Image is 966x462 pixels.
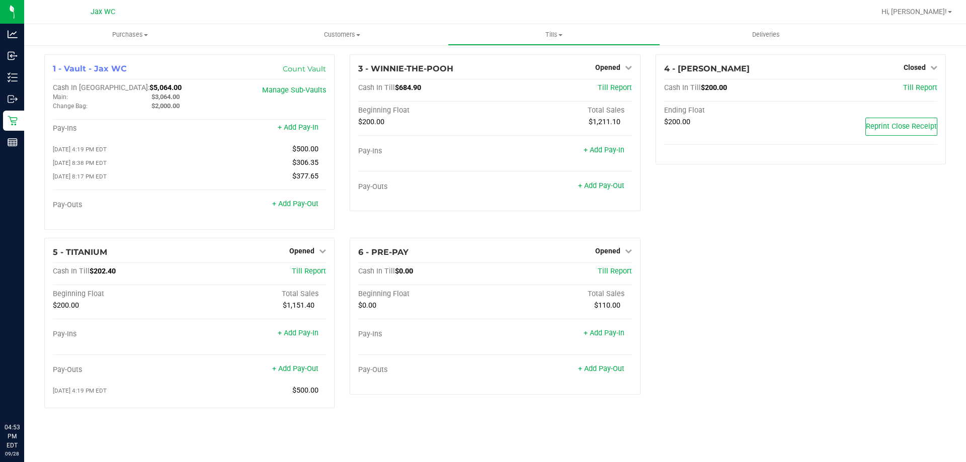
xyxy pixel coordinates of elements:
div: Pay-Ins [358,147,495,156]
span: $500.00 [292,386,318,395]
span: [DATE] 4:19 PM EDT [53,146,107,153]
div: Pay-Ins [53,330,190,339]
span: Hi, [PERSON_NAME]! [881,8,947,16]
span: Cash In Till [358,267,395,275]
span: $306.35 [292,158,318,167]
a: Till Report [598,267,632,275]
span: $2,000.00 [151,102,180,110]
span: Deliveries [739,30,793,39]
span: $1,211.10 [589,118,620,126]
a: + Add Pay-In [278,329,318,337]
span: $377.65 [292,172,318,180]
a: + Add Pay-In [584,329,624,337]
span: Customers [236,30,447,39]
span: 4 - [PERSON_NAME] [664,64,750,73]
span: [DATE] 8:38 PM EDT [53,159,107,166]
span: $0.00 [358,301,376,310]
span: Cash In Till [53,267,90,275]
span: Opened [595,247,620,255]
span: 3 - WINNIE-THE-POOH [358,64,453,73]
a: + Add Pay-Out [578,181,624,190]
inline-svg: Outbound [8,94,18,104]
inline-svg: Inbound [8,51,18,61]
span: 6 - PRE-PAY [358,247,409,257]
div: Pay-Outs [358,365,495,375]
iframe: Resource center [10,382,40,412]
span: Main: [53,94,68,101]
span: Reprint Close Receipt [866,122,937,131]
div: Pay-Outs [53,365,190,375]
div: Pay-Ins [53,124,190,133]
a: + Add Pay-Out [578,364,624,373]
span: Closed [904,63,926,71]
div: Pay-Outs [358,182,495,192]
a: + Add Pay-In [278,123,318,132]
span: Opened [595,63,620,71]
span: $200.00 [664,118,690,126]
a: + Add Pay-In [584,146,624,154]
div: Total Sales [495,290,632,299]
a: Tills [448,24,660,45]
span: [DATE] 8:17 PM EDT [53,173,107,180]
a: Deliveries [660,24,872,45]
span: $684.90 [395,83,421,92]
span: Tills [448,30,659,39]
a: Till Report [903,83,937,92]
div: Pay-Outs [53,201,190,210]
a: Till Report [292,267,326,275]
inline-svg: Analytics [8,29,18,39]
span: $202.40 [90,267,116,275]
inline-svg: Retail [8,116,18,126]
div: Total Sales [495,106,632,115]
span: $0.00 [395,267,413,275]
span: $110.00 [594,301,620,310]
a: + Add Pay-Out [272,364,318,373]
span: $3,064.00 [151,93,180,101]
span: $200.00 [701,83,727,92]
span: Jax WC [91,8,115,16]
div: Total Sales [190,290,327,299]
button: Reprint Close Receipt [865,118,937,136]
span: $200.00 [358,118,384,126]
span: $200.00 [53,301,79,310]
span: $1,151.40 [283,301,314,310]
span: Cash In Till [358,83,395,92]
a: Count Vault [283,64,326,73]
div: Ending Float [664,106,801,115]
div: Pay-Ins [358,330,495,339]
inline-svg: Inventory [8,72,18,82]
span: 5 - TITANIUM [53,247,107,257]
a: Purchases [24,24,236,45]
span: Cash In [GEOGRAPHIC_DATA]: [53,83,149,92]
div: Beginning Float [358,106,495,115]
a: Till Report [598,83,632,92]
span: 1 - Vault - Jax WC [53,64,127,73]
span: Change Bag: [53,103,88,110]
a: Customers [236,24,448,45]
a: Manage Sub-Vaults [262,86,326,95]
inline-svg: Reports [8,137,18,147]
div: Beginning Float [53,290,190,299]
span: $500.00 [292,145,318,153]
span: Opened [289,247,314,255]
span: Cash In Till [664,83,701,92]
p: 09/28 [5,450,20,457]
div: Beginning Float [358,290,495,299]
a: + Add Pay-Out [272,200,318,208]
span: Purchases [24,30,236,39]
span: [DATE] 4:19 PM EDT [53,387,107,394]
p: 04:53 PM EDT [5,423,20,450]
span: $5,064.00 [149,83,182,92]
